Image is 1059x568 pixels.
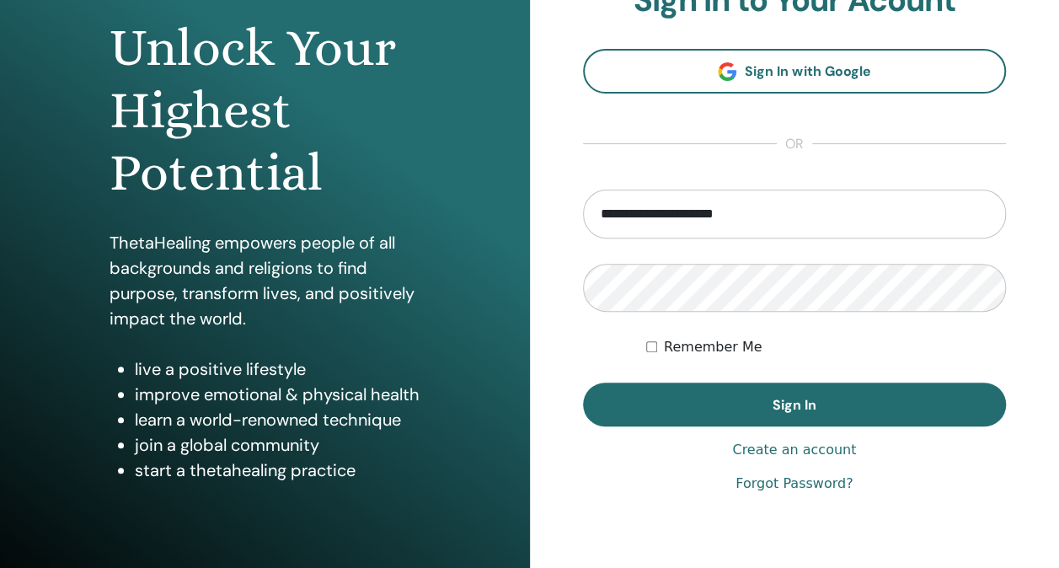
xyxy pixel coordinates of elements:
li: learn a world-renowned technique [135,407,420,432]
span: Sign In with Google [745,62,870,80]
a: Create an account [732,440,856,460]
a: Forgot Password? [735,474,853,494]
a: Sign In with Google [583,49,1007,94]
h1: Unlock Your Highest Potential [110,17,420,205]
li: improve emotional & physical health [135,382,420,407]
div: Keep me authenticated indefinitely or until I manually logout [646,337,1006,357]
li: start a thetahealing practice [135,458,420,483]
button: Sign In [583,383,1007,426]
p: ThetaHealing empowers people of all backgrounds and religions to find purpose, transform lives, a... [110,230,420,331]
span: Sign In [773,396,816,414]
span: or [777,134,812,154]
label: Remember Me [664,337,762,357]
li: live a positive lifestyle [135,356,420,382]
li: join a global community [135,432,420,458]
